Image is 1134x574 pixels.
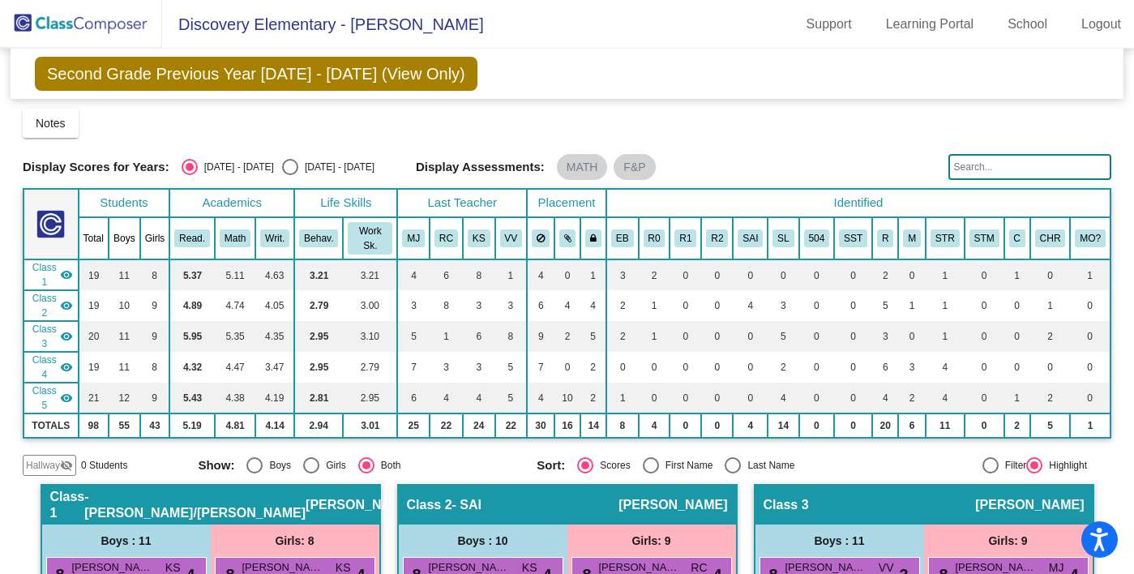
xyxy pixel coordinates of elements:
[255,290,294,321] td: 4.05
[495,413,528,438] td: 22
[834,413,872,438] td: 0
[60,392,73,405] mat-icon: visibility
[24,413,79,438] td: TOTALS
[84,489,306,521] span: - [PERSON_NAME]/[PERSON_NAME]
[255,413,294,438] td: 4.14
[343,321,397,352] td: 3.10
[965,413,1004,438] td: 0
[554,352,581,383] td: 0
[873,11,987,37] a: Learning Portal
[24,290,79,321] td: Kimberly Crossley - SAI
[60,361,73,374] mat-icon: visibility
[639,413,670,438] td: 4
[430,321,463,352] td: 1
[430,352,463,383] td: 3
[554,290,581,321] td: 4
[965,217,1004,259] th: STEMS
[416,160,545,174] span: Display Assessments:
[872,217,898,259] th: Reading Intervention
[527,383,554,413] td: 4
[670,383,701,413] td: 0
[567,525,736,557] div: Girls: 9
[639,352,670,383] td: 0
[706,229,728,247] button: R2
[29,322,60,351] span: Class 3
[965,259,1004,290] td: 0
[606,321,639,352] td: 2
[1070,413,1110,438] td: 1
[1004,383,1030,413] td: 1
[348,222,392,255] button: Work Sk.
[1004,413,1030,438] td: 2
[674,229,696,247] button: R1
[1030,413,1071,438] td: 5
[198,160,274,174] div: [DATE] - [DATE]
[872,259,898,290] td: 2
[169,290,215,321] td: 4.89
[898,217,926,259] th: Math Intervention
[768,413,798,438] td: 14
[618,497,727,513] span: [PERSON_NAME]
[1075,229,1106,247] button: MO?
[260,229,289,247] button: Writ.
[1070,259,1110,290] td: 1
[169,413,215,438] td: 5.19
[50,489,85,521] span: Class 1
[965,321,1004,352] td: 0
[527,290,554,321] td: 6
[1004,290,1030,321] td: 0
[79,413,109,438] td: 98
[926,290,965,321] td: 1
[495,259,528,290] td: 1
[768,321,798,352] td: 5
[834,217,872,259] th: Student Success Team Intervention Plan
[79,383,109,413] td: 21
[948,154,1111,180] input: Search...
[198,458,234,473] span: Show:
[580,259,606,290] td: 1
[463,383,495,413] td: 4
[397,383,430,413] td: 6
[799,259,835,290] td: 0
[606,413,639,438] td: 8
[733,290,768,321] td: 4
[140,383,170,413] td: 9
[644,229,665,247] button: R0
[255,259,294,290] td: 4.63
[397,290,430,321] td: 3
[29,383,60,413] span: Class 5
[606,189,1110,217] th: Identified
[1030,259,1071,290] td: 0
[463,321,495,352] td: 6
[738,229,763,247] button: SAI
[768,383,798,413] td: 4
[294,352,343,383] td: 2.95
[926,321,965,352] td: 1
[924,525,1093,557] div: Girls: 9
[701,383,733,413] td: 0
[430,383,463,413] td: 4
[926,259,965,290] td: 1
[79,321,109,352] td: 20
[554,321,581,352] td: 2
[799,217,835,259] th: 504 Accomodation Plan
[294,413,343,438] td: 2.94
[1030,352,1071,383] td: 0
[872,413,898,438] td: 20
[898,352,926,383] td: 3
[768,259,798,290] td: 0
[81,458,127,473] span: 0 Students
[1004,321,1030,352] td: 0
[169,259,215,290] td: 5.37
[804,229,830,247] button: 504
[799,383,835,413] td: 0
[452,497,481,513] span: - SAI
[733,383,768,413] td: 0
[606,259,639,290] td: 3
[580,413,606,438] td: 14
[639,321,670,352] td: 1
[527,413,554,438] td: 30
[839,229,867,247] button: SST
[670,217,701,259] th: Reclassified Fluent English Proficient | Year 1
[701,321,733,352] td: 0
